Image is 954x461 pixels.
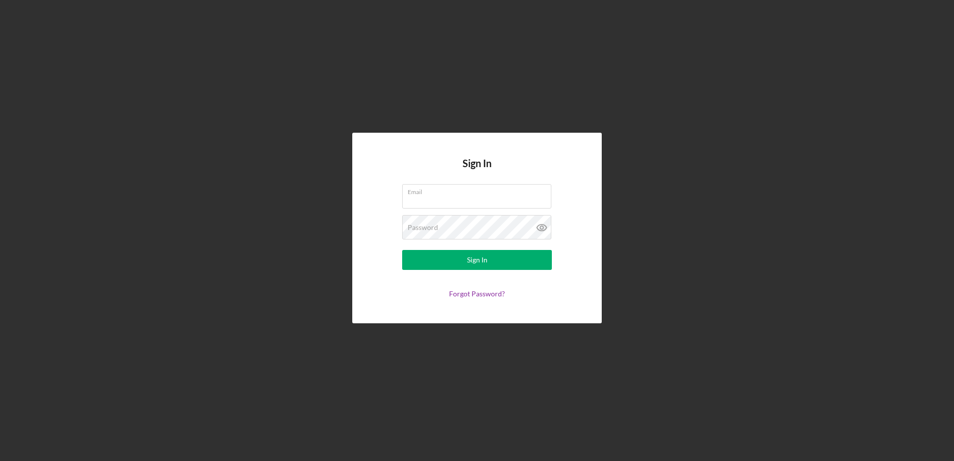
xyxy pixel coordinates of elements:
h4: Sign In [463,158,491,184]
div: Sign In [467,250,487,270]
label: Password [408,224,438,231]
label: Email [408,185,551,196]
button: Sign In [402,250,552,270]
a: Forgot Password? [449,289,505,298]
